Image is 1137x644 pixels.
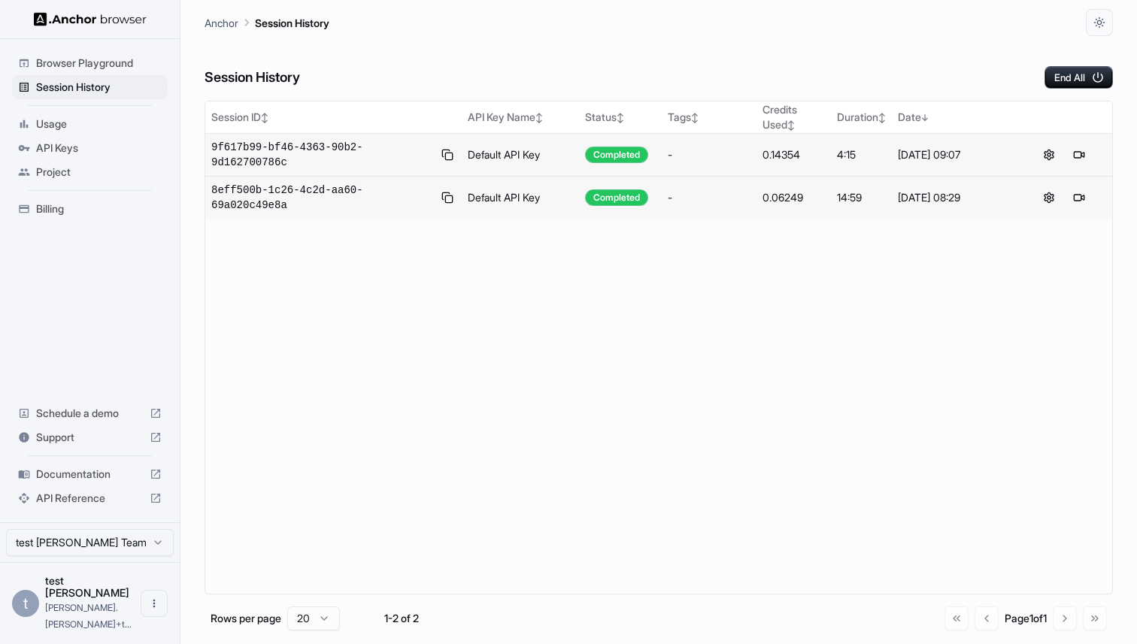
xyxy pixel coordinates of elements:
[585,110,656,125] div: Status
[261,112,268,123] span: ↕
[12,197,168,221] div: Billing
[12,136,168,160] div: API Keys
[668,110,751,125] div: Tags
[12,486,168,510] div: API Reference
[211,140,432,170] span: 9f617b99-bf46-4363-90b2-9d162700786c
[837,147,886,162] div: 4:15
[36,491,144,506] span: API Reference
[255,15,329,31] p: Session History
[468,110,573,125] div: API Key Name
[12,75,168,99] div: Session History
[34,12,147,26] img: Anchor Logo
[12,462,168,486] div: Documentation
[12,112,168,136] div: Usage
[36,406,144,421] span: Schedule a demo
[211,110,456,125] div: Session ID
[837,110,886,125] div: Duration
[462,177,579,219] td: Default API Key
[763,190,825,205] div: 0.06249
[12,425,168,449] div: Support
[12,160,168,184] div: Project
[12,51,168,75] div: Browser Playground
[36,141,162,156] span: API Keys
[36,80,162,95] span: Session History
[691,112,699,123] span: ↕
[878,112,886,123] span: ↕
[45,602,132,630] span: john.marbach+test1@gmail.com
[898,190,1010,205] div: [DATE] 08:29
[36,165,162,180] span: Project
[205,67,300,89] h6: Session History
[36,201,162,216] span: Billing
[205,15,238,31] p: Anchor
[205,14,329,31] nav: breadcrumb
[1045,66,1113,89] button: End All
[36,116,162,132] span: Usage
[1005,611,1047,626] div: Page 1 of 1
[898,147,1010,162] div: [DATE] 09:07
[12,590,39,617] div: t
[585,189,648,206] div: Completed
[141,590,168,617] button: Open menu
[668,190,751,205] div: -
[585,147,648,163] div: Completed
[763,102,825,132] div: Credits Used
[535,112,543,123] span: ↕
[617,112,624,123] span: ↕
[898,110,1010,125] div: Date
[462,134,579,177] td: Default API Key
[787,119,795,131] span: ↕
[36,56,162,71] span: Browser Playground
[211,611,281,626] p: Rows per page
[921,112,929,123] span: ↓
[45,574,129,599] span: test john
[36,467,144,482] span: Documentation
[763,147,825,162] div: 0.14354
[837,190,886,205] div: 14:59
[12,401,168,425] div: Schedule a demo
[36,430,144,445] span: Support
[364,611,439,626] div: 1-2 of 2
[668,147,751,162] div: -
[211,183,432,213] span: 8eff500b-1c26-4c2d-aa60-69a020c49e8a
